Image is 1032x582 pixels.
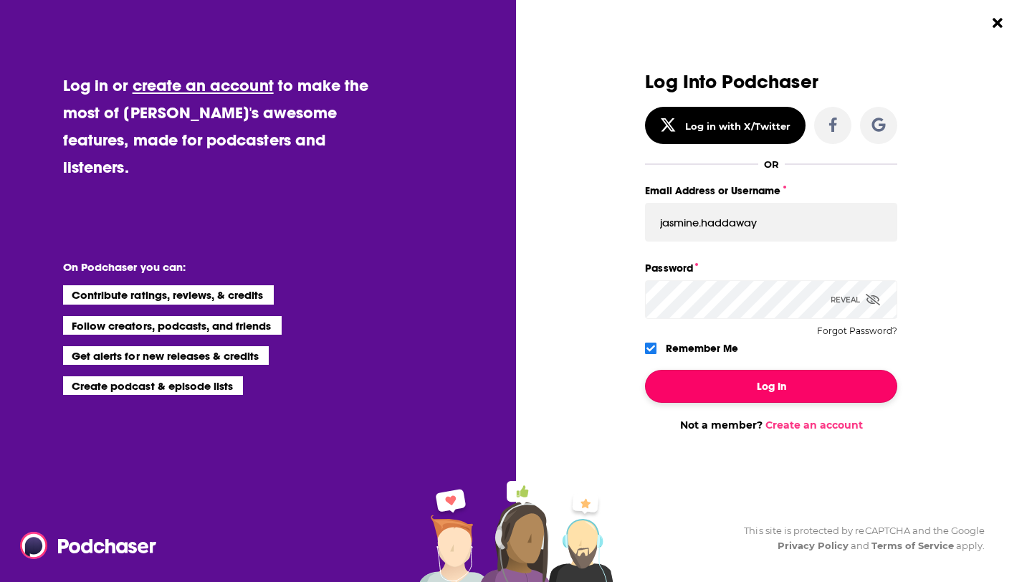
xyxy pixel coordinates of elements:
[63,285,274,304] li: Contribute ratings, reviews, & credits
[63,316,282,335] li: Follow creators, podcasts, and friends
[645,181,897,200] label: Email Address or Username
[871,540,954,551] a: Terms of Service
[645,370,897,403] button: Log In
[817,326,897,336] button: Forgot Password?
[645,203,897,242] input: Email Address or Username
[63,346,269,365] li: Get alerts for new releases & credits
[645,107,806,144] button: Log in with X/Twitter
[20,532,146,559] a: Podchaser - Follow, Share and Rate Podcasts
[732,523,985,553] div: This site is protected by reCAPTCHA and the Google and apply.
[63,376,243,395] li: Create podcast & episode lists
[666,339,738,358] label: Remember Me
[831,280,880,319] div: Reveal
[645,72,897,92] h3: Log Into Podchaser
[778,540,849,551] a: Privacy Policy
[645,259,897,277] label: Password
[765,419,863,431] a: Create an account
[645,419,897,431] div: Not a member?
[63,260,350,274] li: On Podchaser you can:
[984,9,1011,37] button: Close Button
[133,75,274,95] a: create an account
[685,120,790,132] div: Log in with X/Twitter
[764,158,779,170] div: OR
[20,532,158,559] img: Podchaser - Follow, Share and Rate Podcasts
